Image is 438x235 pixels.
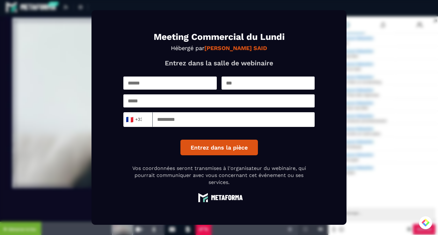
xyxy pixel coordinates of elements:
p: Entrez dans la salle de webinaire [123,59,315,67]
h1: Meeting Commercial du Lundi [123,33,315,41]
div: Search for option [123,112,153,127]
span: 🇫🇷 [126,115,134,124]
p: Vos coordonnées seront transmises à l'organisateur du webinaire, qui pourrait communiquer avec vo... [123,165,315,186]
p: Hébergé par [123,45,315,51]
button: Entrez dans la pièce [180,140,258,155]
strong: [PERSON_NAME] SAID [204,45,267,51]
input: Search for option [142,115,147,124]
img: logo [195,193,243,202]
span: +33 [128,115,141,124]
